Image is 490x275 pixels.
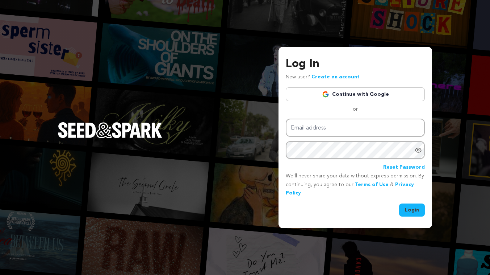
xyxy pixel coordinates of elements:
[348,106,362,113] span: or
[355,182,389,187] a: Terms of Use
[311,74,360,79] a: Create an account
[322,91,329,98] img: Google logo
[383,163,425,172] a: Reset Password
[286,73,360,82] p: New user?
[286,172,425,198] p: We’ll never share your data without express permission. By continuing, you agree to our & .
[286,56,425,73] h3: Log In
[399,204,425,217] button: Login
[286,87,425,101] a: Continue with Google
[415,147,422,154] a: Show password as plain text. Warning: this will display your password on the screen.
[58,122,162,138] img: Seed&Spark Logo
[286,119,425,137] input: Email address
[58,122,162,153] a: Seed&Spark Homepage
